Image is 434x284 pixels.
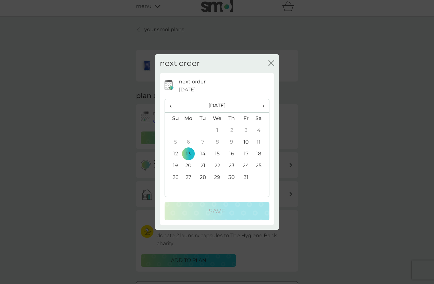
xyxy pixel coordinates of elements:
[239,160,253,172] td: 24
[268,60,274,67] button: close
[181,99,253,113] th: [DATE]
[239,124,253,136] td: 3
[210,172,225,183] td: 29
[196,172,210,183] td: 28
[196,112,210,124] th: Tu
[225,112,239,124] th: Th
[181,136,196,148] td: 6
[165,172,181,183] td: 26
[239,112,253,124] th: Fr
[196,160,210,172] td: 21
[225,124,239,136] td: 2
[165,112,181,124] th: Su
[179,78,206,86] p: next order
[170,99,176,112] span: ‹
[160,59,200,68] h2: next order
[225,136,239,148] td: 9
[253,136,269,148] td: 11
[210,112,225,124] th: We
[225,172,239,183] td: 30
[253,124,269,136] td: 4
[165,136,181,148] td: 5
[210,148,225,160] td: 15
[165,148,181,160] td: 12
[179,86,196,94] span: [DATE]
[196,136,210,148] td: 7
[239,172,253,183] td: 31
[239,136,253,148] td: 10
[225,148,239,160] td: 16
[253,112,269,124] th: Sa
[196,148,210,160] td: 14
[181,160,196,172] td: 20
[210,124,225,136] td: 1
[239,148,253,160] td: 17
[210,160,225,172] td: 22
[165,160,181,172] td: 19
[181,112,196,124] th: Mo
[253,160,269,172] td: 25
[253,148,269,160] td: 18
[181,172,196,183] td: 27
[181,148,196,160] td: 13
[210,136,225,148] td: 8
[258,99,264,112] span: ›
[209,206,225,216] p: Save
[165,202,269,220] button: Save
[225,160,239,172] td: 23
